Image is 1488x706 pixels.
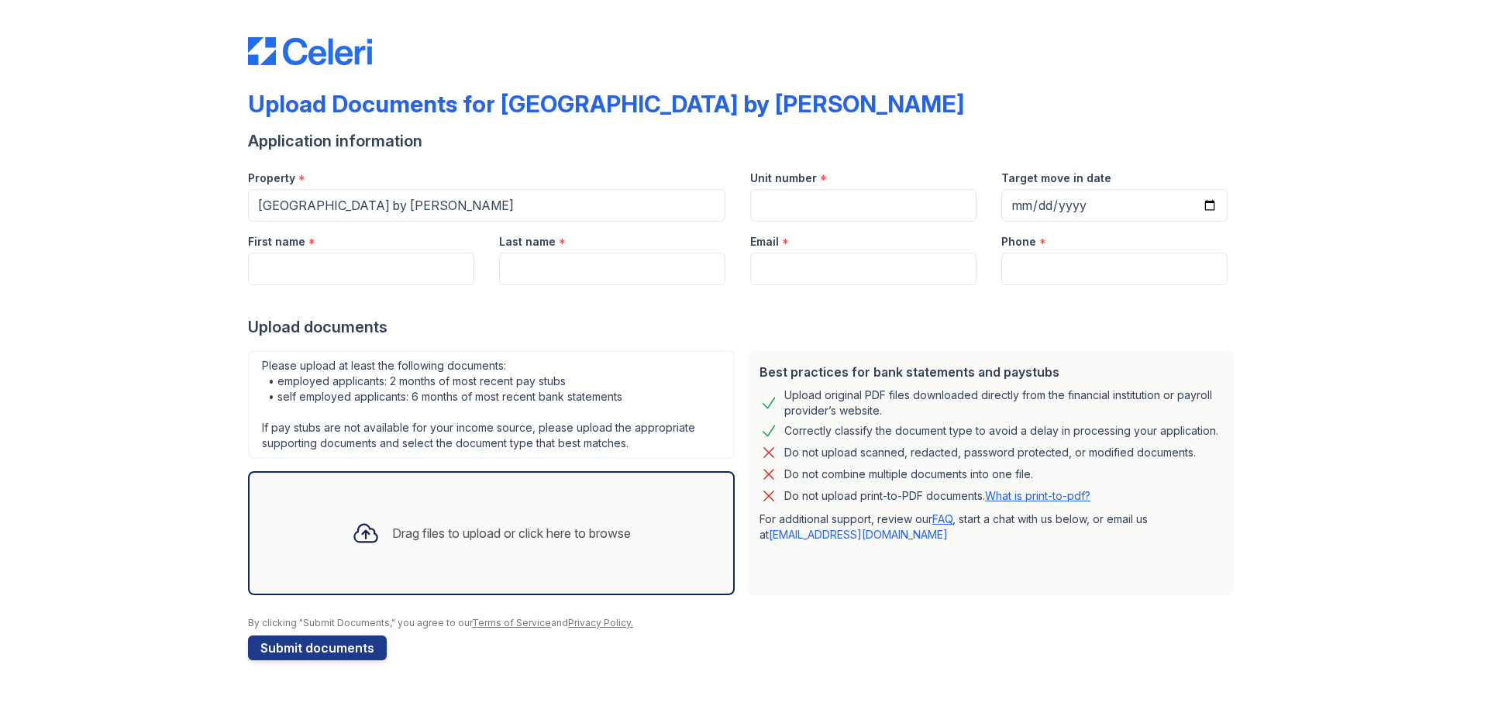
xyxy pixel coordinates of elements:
div: By clicking "Submit Documents," you agree to our and [248,617,1240,629]
label: Target move in date [1001,170,1111,186]
img: CE_Logo_Blue-a8612792a0a2168367f1c8372b55b34899dd931a85d93a1a3d3e32e68fde9ad4.png [248,37,372,65]
a: FAQ [932,512,952,525]
p: Do not upload print-to-PDF documents. [784,488,1090,504]
div: Drag files to upload or click here to browse [392,524,631,542]
div: Correctly classify the document type to avoid a delay in processing your application. [784,422,1218,440]
label: Last name [499,234,556,250]
label: Email [750,234,779,250]
div: Upload original PDF files downloaded directly from the financial institution or payroll provider’... [784,387,1221,418]
a: Terms of Service [472,617,551,629]
div: Application information [248,130,1240,152]
div: Do not combine multiple documents into one file. [784,465,1033,484]
div: Best practices for bank statements and paystubs [759,363,1221,381]
button: Submit documents [248,635,387,660]
div: Please upload at least the following documents: • employed applicants: 2 months of most recent pa... [248,350,735,459]
a: What is print-to-pdf? [985,489,1090,502]
label: Property [248,170,295,186]
label: Phone [1001,234,1036,250]
div: Upload documents [248,316,1240,338]
a: [EMAIL_ADDRESS][DOMAIN_NAME] [769,528,948,541]
p: For additional support, review our , start a chat with us below, or email us at [759,511,1221,542]
a: Privacy Policy. [568,617,633,629]
div: Upload Documents for [GEOGRAPHIC_DATA] by [PERSON_NAME] [248,90,964,118]
label: Unit number [750,170,817,186]
label: First name [248,234,305,250]
div: Do not upload scanned, redacted, password protected, or modified documents. [784,443,1196,462]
